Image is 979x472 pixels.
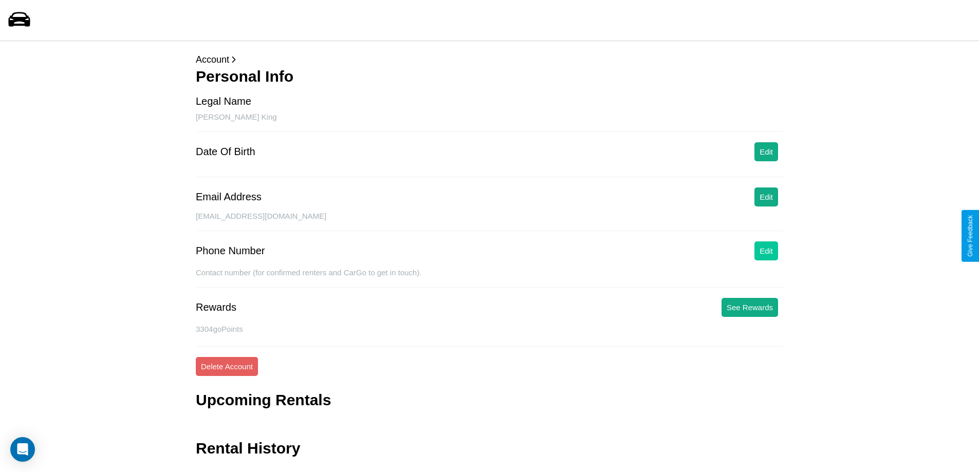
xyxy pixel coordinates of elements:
button: Edit [754,187,778,206]
div: Email Address [196,191,262,203]
h3: Upcoming Rentals [196,391,331,409]
h3: Personal Info [196,68,783,85]
button: See Rewards [722,298,778,317]
div: Contact number (for confirmed renters and CarGo to get in touch). [196,268,783,288]
p: Account [196,51,783,68]
button: Edit [754,241,778,260]
div: Open Intercom Messenger [10,437,35,462]
h3: Rental History [196,440,300,457]
div: Date Of Birth [196,146,255,158]
button: Edit [754,142,778,161]
div: Phone Number [196,245,265,257]
div: [EMAIL_ADDRESS][DOMAIN_NAME] [196,212,783,231]
button: Delete Account [196,357,258,376]
div: Give Feedback [967,215,974,257]
div: Rewards [196,301,236,313]
p: 3304 goPoints [196,322,783,336]
div: Legal Name [196,96,251,107]
div: [PERSON_NAME] King [196,112,783,132]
